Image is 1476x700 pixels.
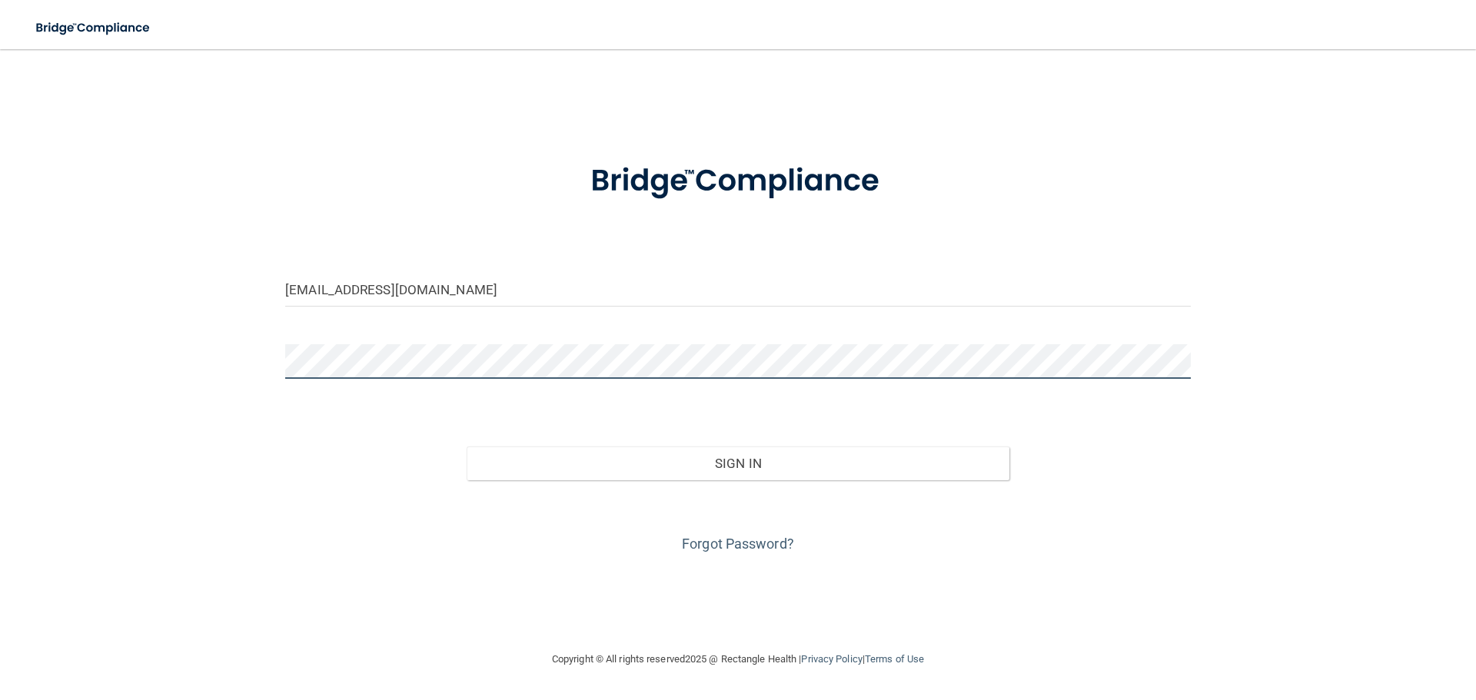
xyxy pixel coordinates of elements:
a: Privacy Policy [801,653,862,665]
a: Terms of Use [865,653,924,665]
img: bridge_compliance_login_screen.278c3ca4.svg [559,141,917,221]
img: bridge_compliance_login_screen.278c3ca4.svg [23,12,165,44]
input: Email [285,272,1191,307]
a: Forgot Password? [682,536,794,552]
button: Sign In [467,446,1010,480]
div: Copyright © All rights reserved 2025 @ Rectangle Health | | [457,635,1019,684]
